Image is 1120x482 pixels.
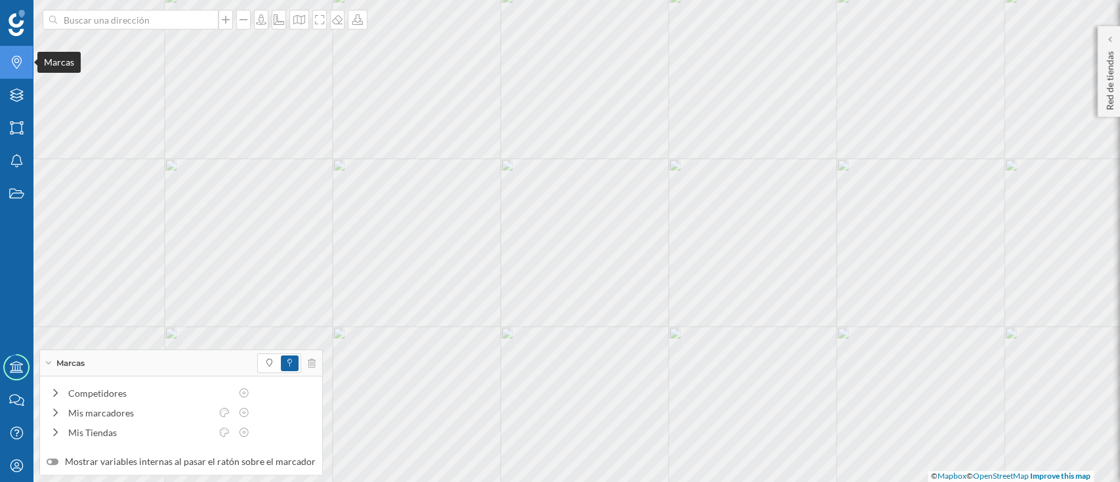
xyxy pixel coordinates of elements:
a: Improve this map [1030,471,1090,481]
p: Red de tiendas [1103,46,1116,110]
span: Soporte [26,9,73,21]
a: Mapbox [938,471,966,481]
div: Mis marcadores [68,406,211,420]
div: Marcas [37,52,81,73]
label: Mostrar variables internas al pasar el ratón sobre el marcador [47,455,316,468]
a: OpenStreetMap [973,471,1029,481]
div: © © [928,471,1094,482]
div: Mis Tiendas [68,426,211,439]
span: Marcas [56,357,85,369]
img: Geoblink Logo [9,10,25,36]
div: Competidores [68,386,231,400]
